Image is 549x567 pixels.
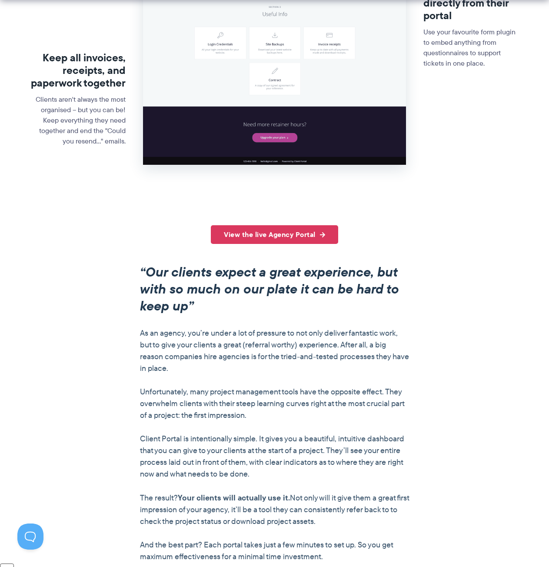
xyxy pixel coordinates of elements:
p: Clients aren't always the most organised – but you can be! Keep everything they need together and... [30,94,126,147]
p: The result? Not only will it give them a great first impression of your agency, it’ll be a tool t... [140,492,409,527]
p: Client Portal is intentionally simple. It gives you a beautiful, intuitive dashboard that you can... [140,433,409,480]
em: “Our clients expect a great experience, but with so much on our plate it can be hard to keep up” [140,262,399,316]
p: As an agency, you’re under a lot of pressure to not only deliver fantastic work, but to give your... [140,327,409,374]
p: Use your favourite form plugin to embed anything from questionnaires to support tickets in one pl... [423,27,519,69]
p: Unfortunately, many project management tools have the opposite effect. They overwhelm clients wit... [140,386,409,421]
strong: Your clients will actually use it. [178,492,290,504]
a: View the live Agency Portal [211,225,338,244]
p: And the best part? Each portal takes just a few minutes to set up. So you get maximum effectivene... [140,539,409,563]
h3: Keep all invoices, receipts, and paperwork together [30,52,126,89]
iframe: Toggle Customer Support [17,524,43,550]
